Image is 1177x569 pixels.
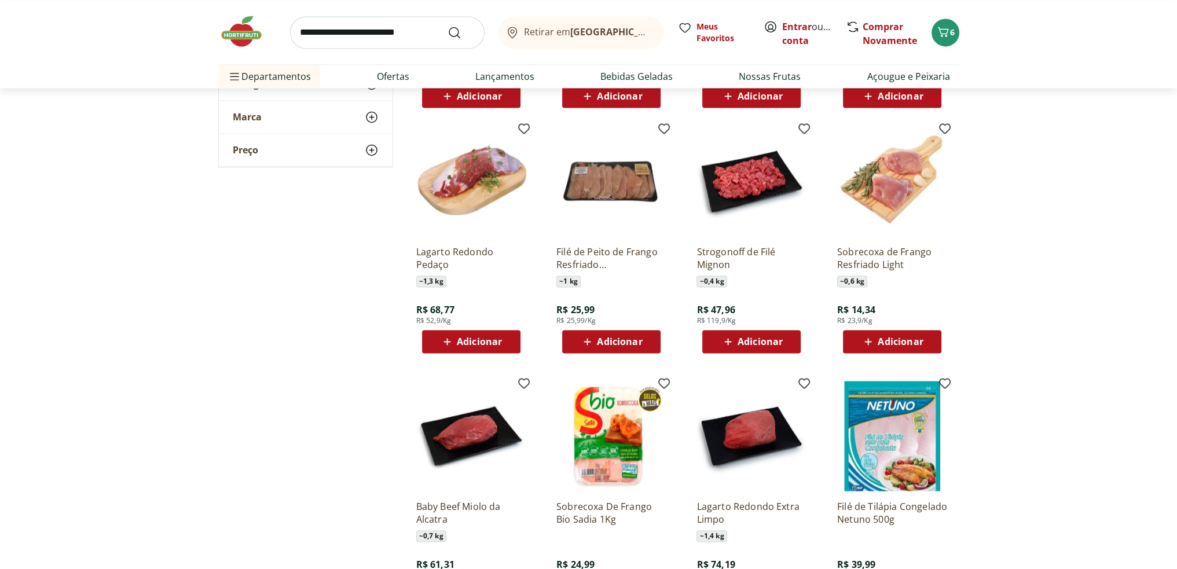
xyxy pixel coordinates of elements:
button: Adicionar [422,330,520,353]
a: Filé de Peito de Frango Resfriado [GEOGRAPHIC_DATA] [556,245,666,271]
a: Ofertas [377,69,409,83]
span: R$ 25,99/Kg [556,316,596,325]
button: Adicionar [562,85,661,108]
button: Carrinho [932,19,959,46]
a: Baby Beef Miolo da Alcatra [416,500,526,526]
img: Filé de Peito de Frango Resfriado Tamanho Família [556,126,666,236]
a: Meus Favoritos [678,21,750,44]
span: R$ 23,9/Kg [837,316,872,325]
button: Adicionar [702,85,801,108]
a: Açougue e Peixaria [867,69,949,83]
a: Lançamentos [475,69,534,83]
button: Retirar em[GEOGRAPHIC_DATA]/[GEOGRAPHIC_DATA] [498,16,664,49]
span: Departamentos [228,63,311,90]
img: Baby Beef Miolo da Alcatra [416,381,526,491]
span: 6 [950,27,955,38]
button: Adicionar [843,85,941,108]
a: Criar conta [782,20,846,47]
button: Preço [219,134,393,167]
span: R$ 119,9/Kg [696,316,736,325]
span: Retirar em [524,27,652,37]
span: R$ 47,96 [696,303,735,316]
span: Adicionar [457,337,502,346]
span: ou [782,20,834,47]
span: Marca [233,112,262,123]
img: Sobrecoxa de Frango Resfriado Light [837,126,947,236]
span: R$ 14,34 [837,303,875,316]
span: ~ 1 kg [556,276,581,287]
a: Strogonoff de Filé Mignon [696,245,806,271]
img: Lagarto Redondo Pedaço [416,126,526,236]
a: Bebidas Geladas [600,69,673,83]
button: Adicionar [562,330,661,353]
a: Nossas Frutas [739,69,801,83]
button: Adicionar [843,330,941,353]
b: [GEOGRAPHIC_DATA]/[GEOGRAPHIC_DATA] [570,25,765,38]
a: Comprar Novamente [863,20,917,47]
span: Adicionar [457,91,502,101]
input: search [290,16,485,49]
a: Sobrecoxa De Frango Bio Sadia 1Kg [556,500,666,526]
button: Submit Search [448,25,475,39]
img: Sobrecoxa De Frango Bio Sadia 1Kg [556,381,666,491]
span: Adicionar [597,91,642,101]
span: ~ 1,3 kg [416,276,446,287]
img: Strogonoff de Filé Mignon [696,126,806,236]
img: Filé de Tilápia Congelado Netuno 500g [837,381,947,491]
span: R$ 68,77 [416,303,454,316]
span: ~ 0,4 kg [696,276,727,287]
a: Lagarto Redondo Extra Limpo [696,500,806,526]
span: Adicionar [597,337,642,346]
a: Lagarto Redondo Pedaço [416,245,526,271]
a: Entrar [782,20,812,33]
button: Adicionar [422,85,520,108]
span: Adicionar [738,91,783,101]
img: Lagarto Redondo Extra Limpo [696,381,806,491]
span: ~ 0,7 kg [416,530,446,542]
a: Sobrecoxa de Frango Resfriado Light [837,245,947,271]
span: Adicionar [878,337,923,346]
span: Adicionar [738,337,783,346]
span: R$ 52,9/Kg [416,316,452,325]
span: ~ 0,6 kg [837,276,867,287]
span: Preço [233,145,258,156]
span: Adicionar [878,91,923,101]
span: Meus Favoritos [696,21,750,44]
span: ~ 1,4 kg [696,530,727,542]
img: Hortifruti [218,14,276,49]
span: R$ 25,99 [556,303,595,316]
button: Menu [228,63,241,90]
button: Adicionar [702,330,801,353]
button: Marca [219,101,393,134]
a: Filé de Tilápia Congelado Netuno 500g [837,500,947,526]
